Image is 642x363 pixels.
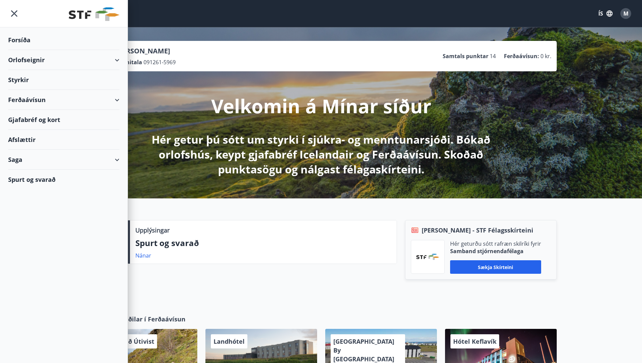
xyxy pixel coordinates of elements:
div: Afslættir [8,130,119,150]
p: Samband stjórnendafélaga [450,247,541,255]
button: ÍS [595,7,616,20]
a: Nánar [135,252,151,259]
div: Styrkir [8,70,119,90]
img: vjCaq2fThgY3EUYqSgpjEiBg6WP39ov69hlhuPVN.png [416,254,439,260]
p: Velkomin á Mínar síður [211,93,431,119]
button: M [618,5,634,22]
p: Kennitala [115,58,142,66]
div: Ferðaávísun [8,90,119,110]
button: menu [8,7,20,20]
span: Samstarfsaðilar í Ferðaávísun [94,315,185,323]
div: Gjafabréf og kort [8,110,119,130]
span: 0 kr. [540,52,551,60]
p: Samtals punktar [443,52,488,60]
span: M [623,10,628,17]
p: [PERSON_NAME] [115,46,176,56]
span: [GEOGRAPHIC_DATA] By [GEOGRAPHIC_DATA] [333,337,394,363]
span: Landhótel [214,337,245,345]
p: Upplýsingar [135,226,170,235]
p: Ferðaávísun : [504,52,539,60]
span: [PERSON_NAME] - STF Félagsskírteini [422,226,533,235]
button: Sækja skírteini [450,260,541,274]
div: Saga [8,150,119,170]
span: 091261-5969 [143,58,176,66]
p: Hér geturðu sótt rafræn skilríki fyrir [450,240,541,247]
span: 14 [490,52,496,60]
div: Orlofseignir [8,50,119,70]
span: Hótel Keflavík [453,337,496,345]
p: Spurt og svarað [135,237,391,249]
div: Spurt og svarað [8,170,119,189]
p: Hér getur þú sótt um styrki í sjúkra- og menntunarsjóði. Bókað orlofshús, keypt gjafabréf Iceland... [142,132,500,177]
div: Forsíða [8,30,119,50]
img: union_logo [69,7,119,21]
